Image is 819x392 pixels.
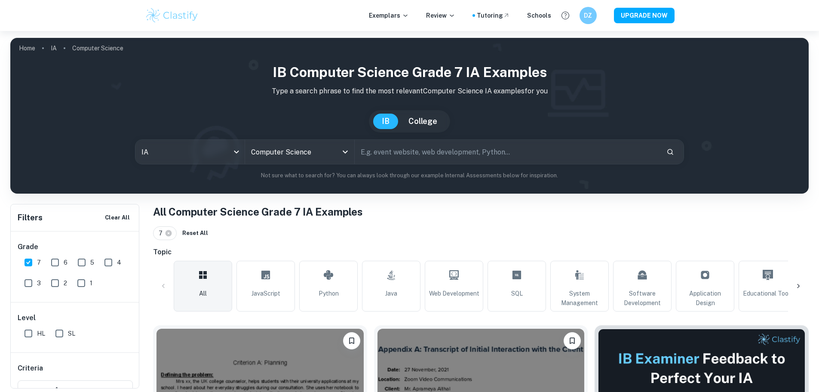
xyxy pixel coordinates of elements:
button: Search [663,145,678,159]
span: 5 [90,258,94,267]
div: IA [135,140,245,164]
button: Clear All [103,211,132,224]
span: Java [385,289,397,298]
p: Computer Science [72,43,123,53]
span: 1 [90,278,92,288]
h1: All Computer Science Grade 7 IA Examples [153,204,809,219]
span: Web Development [429,289,479,298]
button: Bookmark [564,332,581,349]
span: All [199,289,207,298]
button: UPGRADE NOW [614,8,675,23]
a: IA [51,42,57,54]
span: 6 [64,258,67,267]
h6: Level [18,313,133,323]
span: 3 [37,278,41,288]
span: Software Development [617,289,668,308]
span: System Management [554,289,605,308]
div: 7 [153,226,177,240]
a: Tutoring [477,11,510,20]
button: College [400,114,446,129]
span: Educational Tools [743,289,793,298]
button: IB [373,114,398,129]
span: SL [68,329,75,338]
a: Schools [527,11,551,20]
span: 7 [159,228,166,238]
p: Type a search phrase to find the most relevant Computer Science IA examples for you [17,86,802,96]
span: 7 [37,258,41,267]
span: HL [37,329,45,338]
p: Exemplars [369,11,409,20]
span: 2 [64,278,67,288]
span: JavaScript [252,289,280,298]
button: Reset All [180,227,210,240]
span: Python [319,289,339,298]
span: Application Design [680,289,730,308]
button: Help and Feedback [558,8,573,23]
button: DZ [580,7,597,24]
p: Review [426,11,455,20]
span: SQL [511,289,523,298]
p: Not sure what to search for? You can always look through our example Internal Assessments below f... [17,171,802,180]
h6: Filters [18,212,43,224]
input: E.g. event website, web development, Python... [355,140,659,164]
h6: DZ [583,11,593,20]
a: Home [19,42,35,54]
img: Clastify logo [145,7,199,24]
img: profile cover [10,38,809,194]
span: 4 [117,258,121,267]
h1: IB Computer Science Grade 7 IA examples [17,62,802,83]
button: Bookmark [343,332,360,349]
h6: Topic [153,247,809,257]
button: Open [339,146,351,158]
h6: Grade [18,242,133,252]
h6: Criteria [18,363,43,373]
